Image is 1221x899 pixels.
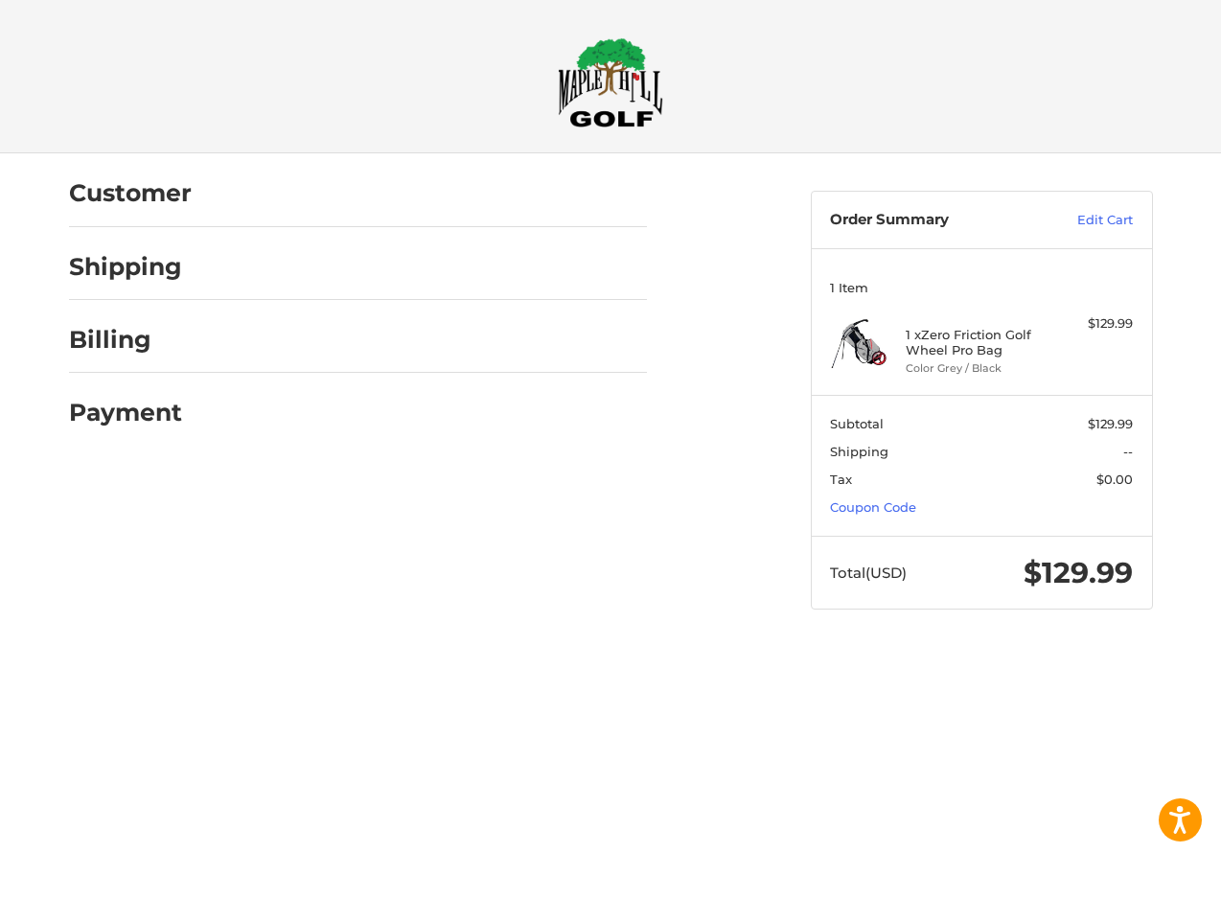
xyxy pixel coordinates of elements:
[558,37,663,127] img: Maple Hill Golf
[830,499,916,515] a: Coupon Code
[1096,472,1133,487] span: $0.00
[906,360,1052,377] li: Color Grey / Black
[1057,314,1133,334] div: $129.99
[830,564,907,582] span: Total (USD)
[69,252,182,282] h2: Shipping
[69,178,192,208] h2: Customer
[830,280,1133,295] h3: 1 Item
[830,472,852,487] span: Tax
[830,416,884,431] span: Subtotal
[1123,444,1133,459] span: --
[830,211,1036,230] h3: Order Summary
[69,398,182,427] h2: Payment
[69,325,181,355] h2: Billing
[1024,555,1133,590] span: $129.99
[830,444,888,459] span: Shipping
[1036,211,1133,230] a: Edit Cart
[1088,416,1133,431] span: $129.99
[906,327,1052,358] h4: 1 x Zero Friction Golf Wheel Pro Bag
